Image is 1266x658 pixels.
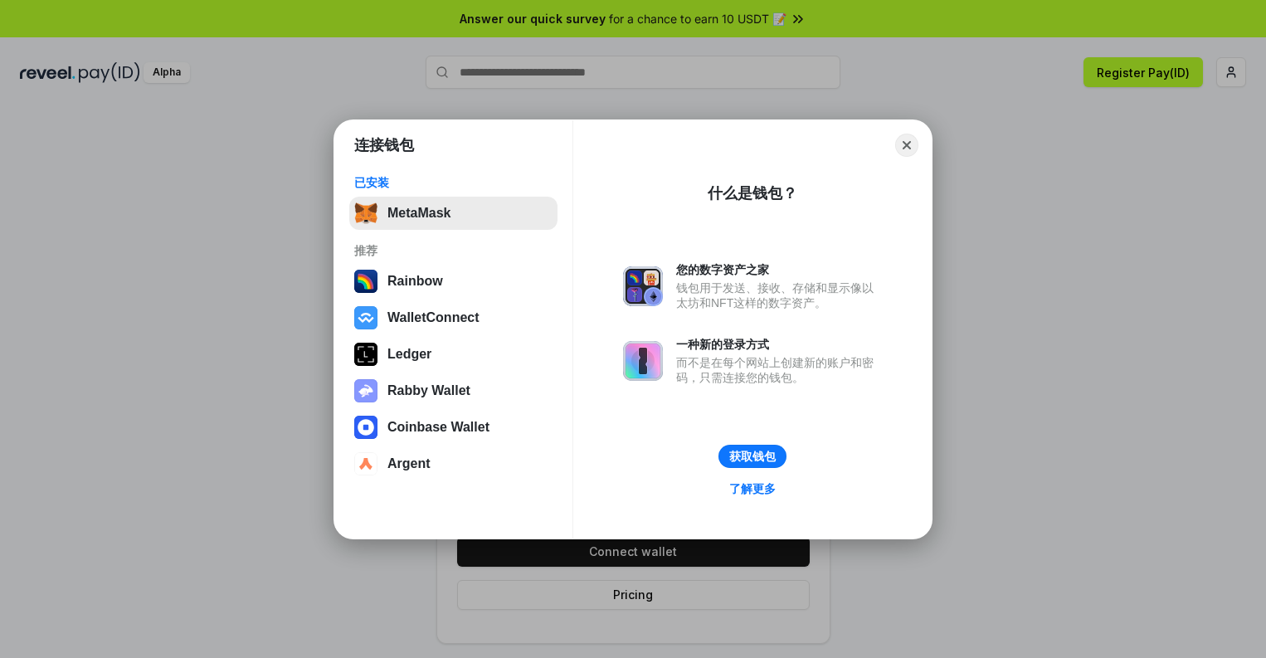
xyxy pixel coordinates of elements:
a: 了解更多 [719,478,786,500]
button: Close [895,134,918,157]
div: Ledger [387,347,431,362]
div: WalletConnect [387,310,480,325]
div: 您的数字资产之家 [676,262,882,277]
div: Rabby Wallet [387,383,470,398]
button: 获取钱包 [718,445,786,468]
img: svg+xml,%3Csvg%20width%3D%2228%22%20height%3D%2228%22%20viewBox%3D%220%200%2028%2028%22%20fill%3D... [354,416,377,439]
button: Coinbase Wallet [349,411,558,444]
div: Argent [387,456,431,471]
div: 什么是钱包？ [708,183,797,203]
div: 了解更多 [729,481,776,496]
div: 已安装 [354,175,553,190]
div: 而不是在每个网站上创建新的账户和密码，只需连接您的钱包。 [676,355,882,385]
button: Ledger [349,338,558,371]
div: Rainbow [387,274,443,289]
button: Rainbow [349,265,558,298]
button: MetaMask [349,197,558,230]
img: svg+xml,%3Csvg%20fill%3D%22none%22%20height%3D%2233%22%20viewBox%3D%220%200%2035%2033%22%20width%... [354,202,377,225]
img: svg+xml,%3Csvg%20width%3D%22120%22%20height%3D%22120%22%20viewBox%3D%220%200%20120%20120%22%20fil... [354,270,377,293]
img: svg+xml,%3Csvg%20xmlns%3D%22http%3A%2F%2Fwww.w3.org%2F2000%2Fsvg%22%20fill%3D%22none%22%20viewBox... [623,266,663,306]
img: svg+xml,%3Csvg%20xmlns%3D%22http%3A%2F%2Fwww.w3.org%2F2000%2Fsvg%22%20fill%3D%22none%22%20viewBox... [354,379,377,402]
h1: 连接钱包 [354,135,414,155]
div: 一种新的登录方式 [676,337,882,352]
button: Argent [349,447,558,480]
div: MetaMask [387,206,450,221]
div: 获取钱包 [729,449,776,464]
img: svg+xml,%3Csvg%20xmlns%3D%22http%3A%2F%2Fwww.w3.org%2F2000%2Fsvg%22%20fill%3D%22none%22%20viewBox... [623,341,663,381]
div: Coinbase Wallet [387,420,489,435]
img: svg+xml,%3Csvg%20width%3D%2228%22%20height%3D%2228%22%20viewBox%3D%220%200%2028%2028%22%20fill%3D... [354,306,377,329]
img: svg+xml,%3Csvg%20xmlns%3D%22http%3A%2F%2Fwww.w3.org%2F2000%2Fsvg%22%20width%3D%2228%22%20height%3... [354,343,377,366]
button: Rabby Wallet [349,374,558,407]
img: svg+xml,%3Csvg%20width%3D%2228%22%20height%3D%2228%22%20viewBox%3D%220%200%2028%2028%22%20fill%3D... [354,452,377,475]
button: WalletConnect [349,301,558,334]
div: 推荐 [354,243,553,258]
div: 钱包用于发送、接收、存储和显示像以太坊和NFT这样的数字资产。 [676,280,882,310]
